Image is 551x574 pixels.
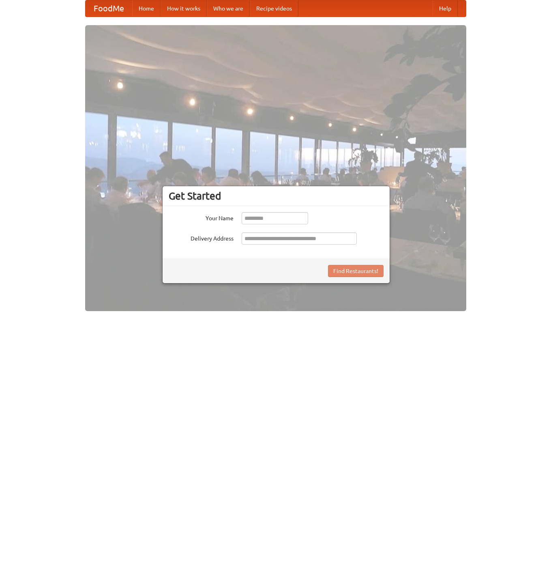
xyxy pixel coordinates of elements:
[161,0,207,17] a: How it works
[169,190,384,202] h3: Get Started
[328,265,384,277] button: Find Restaurants!
[132,0,161,17] a: Home
[433,0,458,17] a: Help
[169,232,234,243] label: Delivery Address
[86,0,132,17] a: FoodMe
[169,212,234,222] label: Your Name
[207,0,250,17] a: Who we are
[250,0,298,17] a: Recipe videos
